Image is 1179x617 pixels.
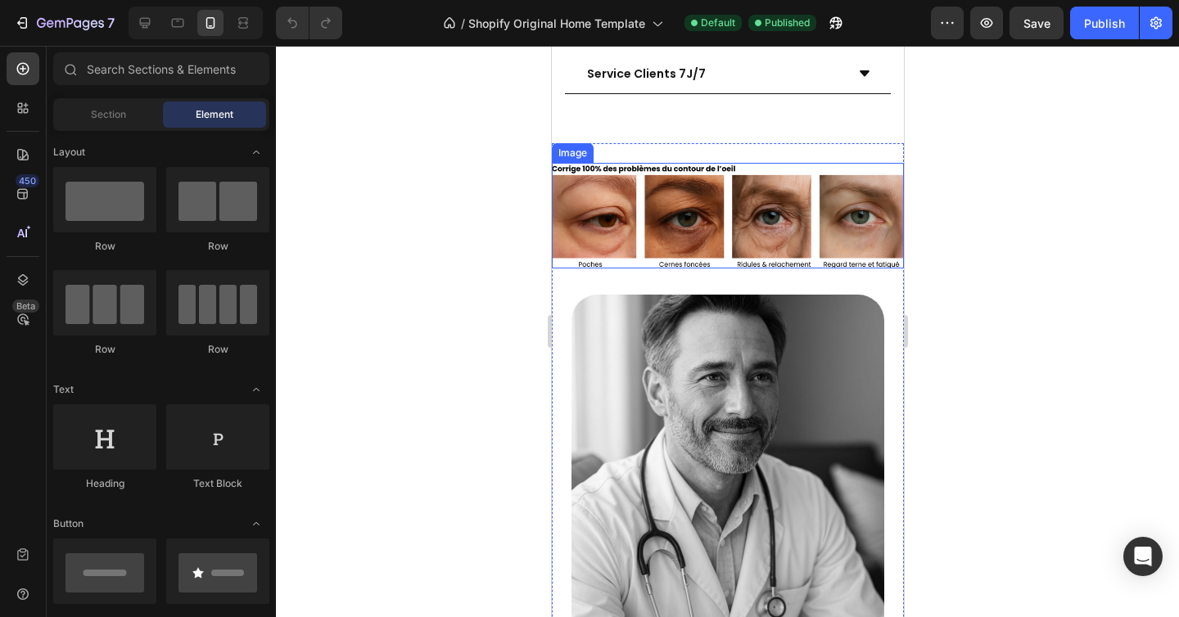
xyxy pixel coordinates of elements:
[53,476,156,491] div: Heading
[196,107,233,122] span: Element
[7,7,122,39] button: 7
[107,13,115,33] p: 7
[461,15,465,32] span: /
[276,7,342,39] div: Undo/Redo
[468,15,645,32] span: Shopify Original Home Template
[53,145,85,160] span: Layout
[53,382,74,397] span: Text
[12,299,39,313] div: Beta
[1123,537,1163,576] div: Open Intercom Messenger
[91,107,126,122] span: Section
[20,249,332,606] img: gempages_568431333374690213-cbd1c5b1-3f27-4c17-9f57-a573f0f7e211.jpg
[243,511,269,537] span: Toggle open
[166,476,269,491] div: Text Block
[53,342,156,357] div: Row
[1070,7,1139,39] button: Publish
[243,139,269,165] span: Toggle open
[1023,16,1050,30] span: Save
[166,239,269,254] div: Row
[166,342,269,357] div: Row
[243,376,269,403] span: Toggle open
[765,16,810,30] span: Published
[53,52,269,85] input: Search Sections & Elements
[1084,15,1125,32] div: Publish
[53,516,84,531] span: Button
[552,46,904,617] iframe: Design area
[1010,7,1064,39] button: Save
[16,174,39,187] div: 450
[53,239,156,254] div: Row
[701,16,735,30] span: Default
